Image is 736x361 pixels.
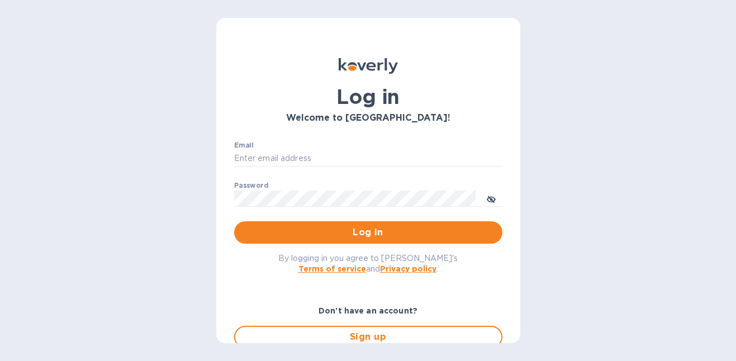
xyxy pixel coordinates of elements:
label: Email [234,142,254,149]
h1: Log in [234,85,502,108]
a: Privacy policy [380,264,436,273]
button: Sign up [234,326,502,348]
img: Koverly [339,58,398,74]
input: Enter email address [234,150,502,167]
span: Sign up [244,330,492,344]
span: Log in [243,226,493,239]
button: Log in [234,221,502,244]
a: Terms of service [298,264,366,273]
b: Don't have an account? [319,306,417,315]
label: Password [234,182,268,189]
span: By logging in you agree to [PERSON_NAME]'s and . [278,254,458,273]
button: toggle password visibility [480,187,502,210]
h3: Welcome to [GEOGRAPHIC_DATA]! [234,113,502,123]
